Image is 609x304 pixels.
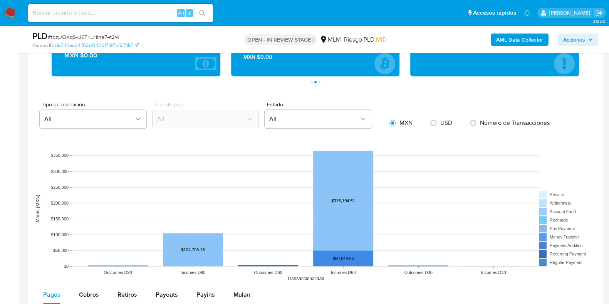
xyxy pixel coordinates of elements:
[558,34,598,46] button: Acciones
[194,8,210,18] button: search-icon
[320,35,341,44] div: MLM
[188,9,191,17] span: s
[496,34,543,46] b: AML Data Collector
[473,9,516,17] span: Accesos rápidos
[55,42,139,49] a: da242aa24ff02df442017f97bf6f7157
[563,34,585,46] span: Acciones
[178,9,184,17] span: Alt
[32,30,48,42] b: PLD
[28,8,213,18] input: Buscar usuario o caso...
[595,9,603,17] a: Salir
[549,9,592,17] p: carlos.soto@mercadolibre.com.mx
[592,18,605,24] span: 3.155.0
[491,34,549,46] button: AML Data Collector
[244,34,317,45] p: OPEN - IN REVIEW STAGE I
[376,35,386,44] span: MID
[32,42,54,49] b: Person ID
[344,35,386,44] span: Riesgo PLD:
[48,33,119,41] span: # fozjJQXqSvJ6TKLHine74t2W
[524,10,530,16] a: Notificaciones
